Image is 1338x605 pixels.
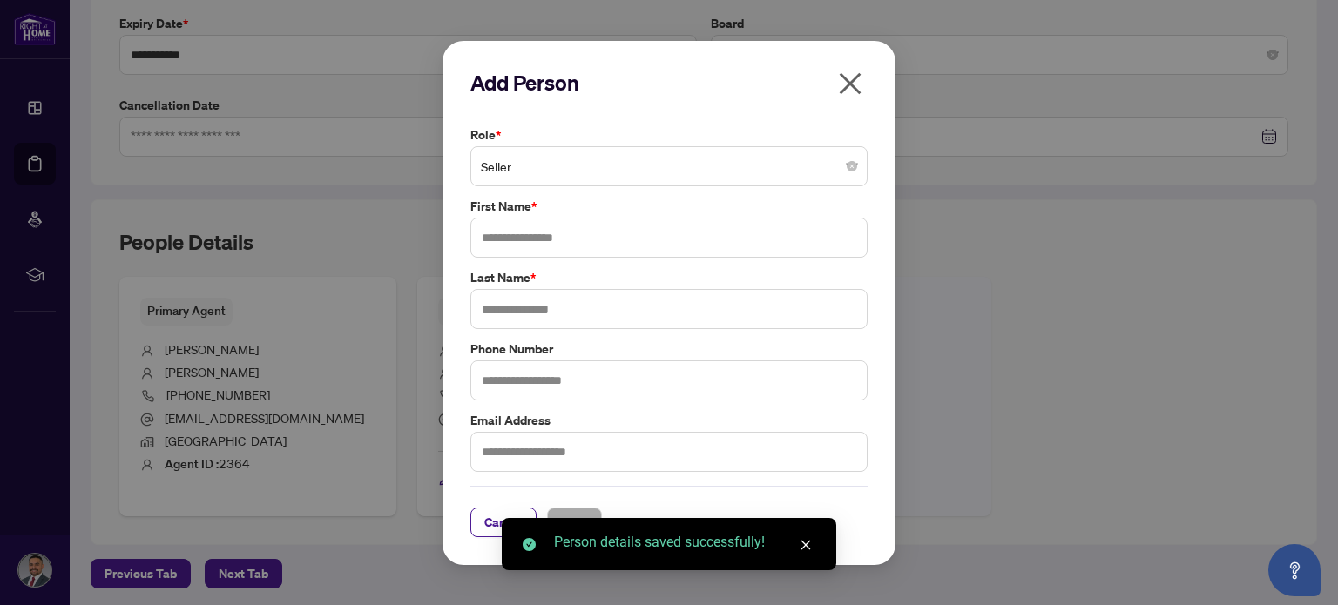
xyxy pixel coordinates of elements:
[847,161,857,171] span: close-circle
[470,410,868,429] label: Email Address
[470,69,868,97] h2: Add Person
[481,150,857,183] span: Seller
[470,268,868,287] label: Last Name
[470,197,868,216] label: First Name
[484,508,523,535] span: Cancel
[836,70,864,97] span: close
[470,125,868,145] label: Role
[800,539,812,551] span: close
[554,532,815,553] div: Person details saved successfully!
[523,538,536,551] span: check-circle
[796,535,815,555] a: Close
[470,339,868,358] label: Phone Number
[470,507,537,536] button: Cancel
[547,507,602,536] button: Save
[1268,544,1321,596] button: Open asap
